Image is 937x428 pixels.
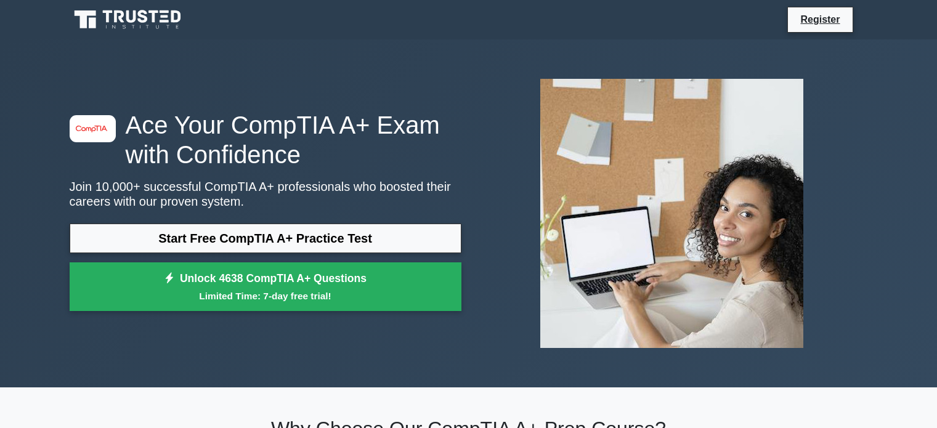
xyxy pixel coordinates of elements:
[70,262,461,312] a: Unlock 4638 CompTIA A+ QuestionsLimited Time: 7-day free trial!
[70,224,461,253] a: Start Free CompTIA A+ Practice Test
[70,110,461,169] h1: Ace Your CompTIA A+ Exam with Confidence
[70,179,461,209] p: Join 10,000+ successful CompTIA A+ professionals who boosted their careers with our proven system.
[793,12,847,27] a: Register
[85,289,446,303] small: Limited Time: 7-day free trial!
